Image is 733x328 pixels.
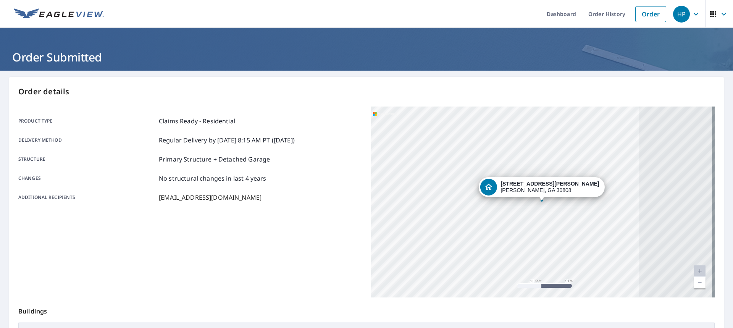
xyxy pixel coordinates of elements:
[18,116,156,126] p: Product type
[18,193,156,202] p: Additional recipients
[9,49,724,65] h1: Order Submitted
[18,174,156,183] p: Changes
[159,193,262,202] p: [EMAIL_ADDRESS][DOMAIN_NAME]
[673,6,690,23] div: HP
[694,265,706,277] a: Current Level 20, Zoom In Disabled
[159,116,235,126] p: Claims Ready - Residential
[18,297,715,322] p: Buildings
[159,155,270,164] p: Primary Structure + Detached Garage
[18,155,156,164] p: Structure
[18,136,156,145] p: Delivery method
[694,277,706,288] a: Current Level 20, Zoom Out
[501,181,599,187] strong: [STREET_ADDRESS][PERSON_NAME]
[478,177,604,201] div: Dropped pin, building 1, Residential property, 2996 Ellington Airline Rd Dearing, GA 30808
[159,174,266,183] p: No structural changes in last 4 years
[159,136,295,145] p: Regular Delivery by [DATE] 8:15 AM PT ([DATE])
[18,86,715,97] p: Order details
[501,181,599,194] div: [PERSON_NAME], GA 30808
[14,8,104,20] img: EV Logo
[635,6,666,22] a: Order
